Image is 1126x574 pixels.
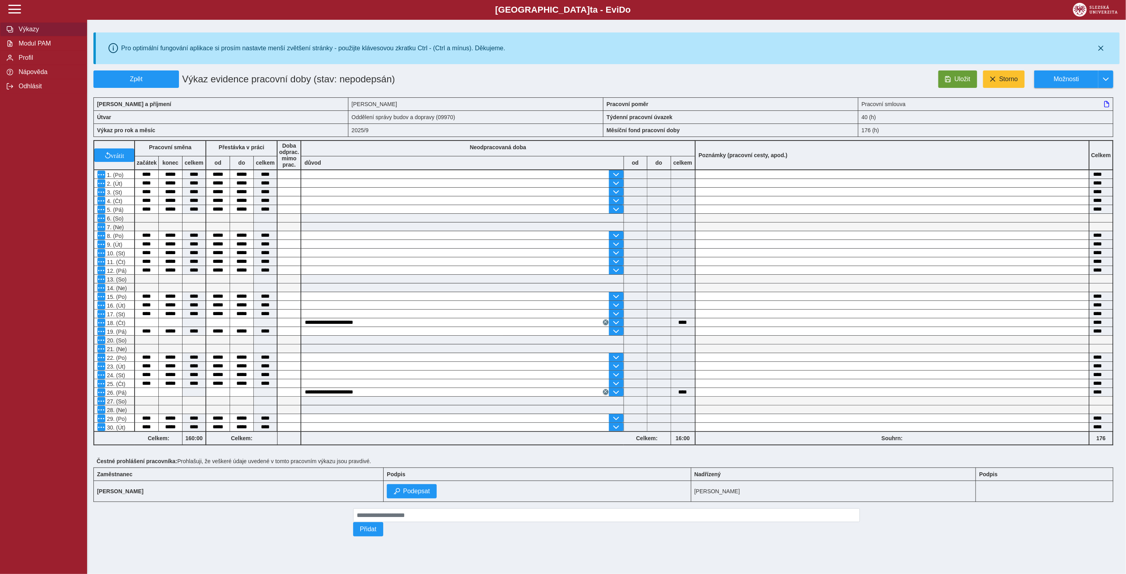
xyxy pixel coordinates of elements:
[858,97,1113,110] div: Pracovní smlouva
[671,435,695,441] b: 16:00
[607,127,680,133] b: Měsíční fond pracovní doby
[121,45,505,52] div: Pro optimální fungování aplikace si prosím nastavte menší zvětšení stránky - použijte klávesovou ...
[183,435,205,441] b: 160:00
[1041,76,1092,83] span: Možnosti
[16,54,80,61] span: Profil
[97,319,105,327] button: Menu
[97,310,105,318] button: Menu
[348,124,603,137] div: 2025/9
[16,40,80,47] span: Modul PAM
[979,471,998,477] b: Podpis
[97,266,105,274] button: Menu
[348,97,603,110] div: [PERSON_NAME]
[105,224,124,230] span: 7. (Ne)
[94,148,134,162] button: vrátit
[858,110,1113,124] div: 40 (h)
[97,205,105,213] button: Menu
[105,355,127,361] span: 22. (Po)
[105,250,125,257] span: 10. (St)
[1073,3,1118,17] img: logo_web_su.png
[97,327,105,335] button: Menu
[105,207,124,213] span: 5. (Pá)
[105,390,127,396] span: 26. (Pá)
[983,70,1025,88] button: Storno
[387,484,437,498] button: Podepsat
[105,381,126,387] span: 25. (Čt)
[93,455,1120,468] div: Prohlašuji, že veškeré údaje uvedené v tomto pracovním výkazu jsou pravdivé.
[97,232,105,239] button: Menu
[159,160,182,166] b: konec
[97,258,105,266] button: Menu
[671,160,695,166] b: celkem
[105,241,122,248] span: 9. (Út)
[254,160,277,166] b: celkem
[97,471,132,477] b: Zaměstnanec
[105,189,122,196] span: 3. (St)
[696,152,791,158] b: Poznámky (pracovní cesty, apod.)
[97,127,155,133] b: Výkaz pro rok a měsíc
[219,144,264,150] b: Přestávka v práci
[97,345,105,353] button: Menu
[105,233,124,239] span: 8. (Po)
[105,416,127,422] span: 29. (Po)
[105,424,126,431] span: 30. (Út)
[105,337,127,344] span: 20. (So)
[97,336,105,344] button: Menu
[97,101,171,107] b: [PERSON_NAME] a příjmení
[93,70,179,88] button: Zpět
[135,160,158,166] b: začátek
[348,110,603,124] div: Oddělení správy budov a dopravy (09970)
[105,268,127,274] span: 12. (Pá)
[955,76,970,83] span: Uložit
[353,522,383,536] button: Přidat
[97,397,105,405] button: Menu
[111,152,124,158] span: vrátit
[105,276,127,283] span: 13. (So)
[97,214,105,222] button: Menu
[97,171,105,179] button: Menu
[97,371,105,379] button: Menu
[624,435,671,441] b: Celkem:
[16,26,80,33] span: Výkazy
[97,301,105,309] button: Menu
[105,172,124,178] span: 1. (Po)
[607,114,673,120] b: Týdenní pracovní úvazek
[97,388,105,396] button: Menu
[105,259,126,265] span: 11. (Čt)
[387,471,405,477] b: Podpis
[97,76,175,83] span: Zpět
[105,398,127,405] span: 27. (So)
[97,458,177,464] b: Čestné prohlášení pracovníka:
[624,160,647,166] b: od
[360,526,377,533] span: Přidat
[183,160,205,166] b: celkem
[105,407,127,413] span: 28. (Ne)
[105,311,125,317] span: 17. (St)
[97,406,105,414] button: Menu
[206,160,230,166] b: od
[999,76,1018,83] span: Storno
[206,435,277,441] b: Celkem:
[105,346,127,352] span: 21. (Ne)
[105,285,127,291] span: 14. (Ne)
[647,160,671,166] b: do
[97,188,105,196] button: Menu
[97,380,105,388] button: Menu
[97,240,105,248] button: Menu
[1034,70,1098,88] button: Možnosti
[97,488,143,494] b: [PERSON_NAME]
[16,83,80,90] span: Odhlásit
[691,481,976,502] td: [PERSON_NAME]
[938,70,977,88] button: Uložit
[607,101,649,107] b: Pracovní poměr
[105,372,125,378] span: 24. (St)
[97,284,105,292] button: Menu
[105,181,122,187] span: 2. (Út)
[279,143,299,168] b: Doba odprac. mimo prac.
[105,302,126,309] span: 16. (Út)
[1090,435,1113,441] b: 176
[97,179,105,187] button: Menu
[149,144,191,150] b: Pracovní směna
[97,275,105,283] button: Menu
[304,160,321,166] b: důvod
